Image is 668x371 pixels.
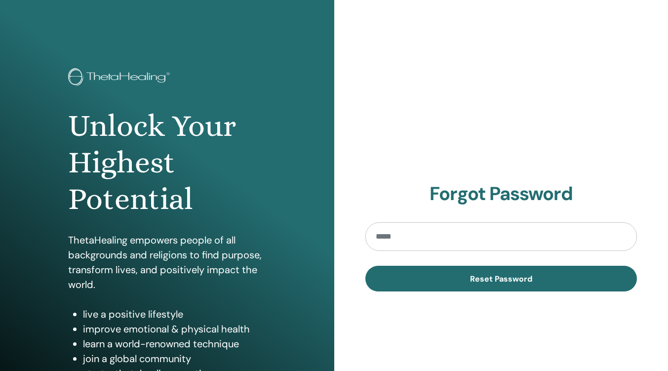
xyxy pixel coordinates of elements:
span: Reset Password [470,274,532,284]
p: ThetaHealing empowers people of all backgrounds and religions to find purpose, transform lives, a... [68,233,266,292]
li: learn a world-renowned technique [83,336,266,351]
li: join a global community [83,351,266,366]
li: improve emotional & physical health [83,322,266,336]
li: live a positive lifestyle [83,307,266,322]
button: Reset Password [365,266,637,291]
h2: Forgot Password [365,183,637,206]
h1: Unlock Your Highest Potential [68,108,266,218]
